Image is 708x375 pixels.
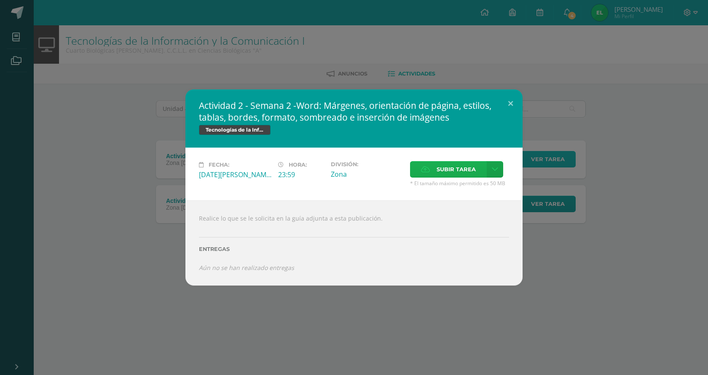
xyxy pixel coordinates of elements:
h2: Actividad 2 - Semana 2 -Word: Márgenes, orientación de página, estilos, tablas, bordes, formato, ... [199,100,509,123]
div: Zona [331,170,403,179]
span: Subir tarea [437,162,476,177]
span: Tecnologías de la Información y la Comunicación I [199,125,271,135]
i: Aún no se han realizado entregas [199,264,294,272]
button: Close (Esc) [499,89,523,118]
span: Hora: [289,162,307,168]
label: Entregas [199,246,509,252]
span: Fecha: [209,162,229,168]
div: Realice lo que se le solicita en la guía adjunta a esta publicación. [185,200,523,286]
span: * El tamaño máximo permitido es 50 MB [410,180,509,187]
div: [DATE][PERSON_NAME] [199,170,271,179]
label: División: [331,161,403,167]
div: 23:59 [278,170,324,179]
